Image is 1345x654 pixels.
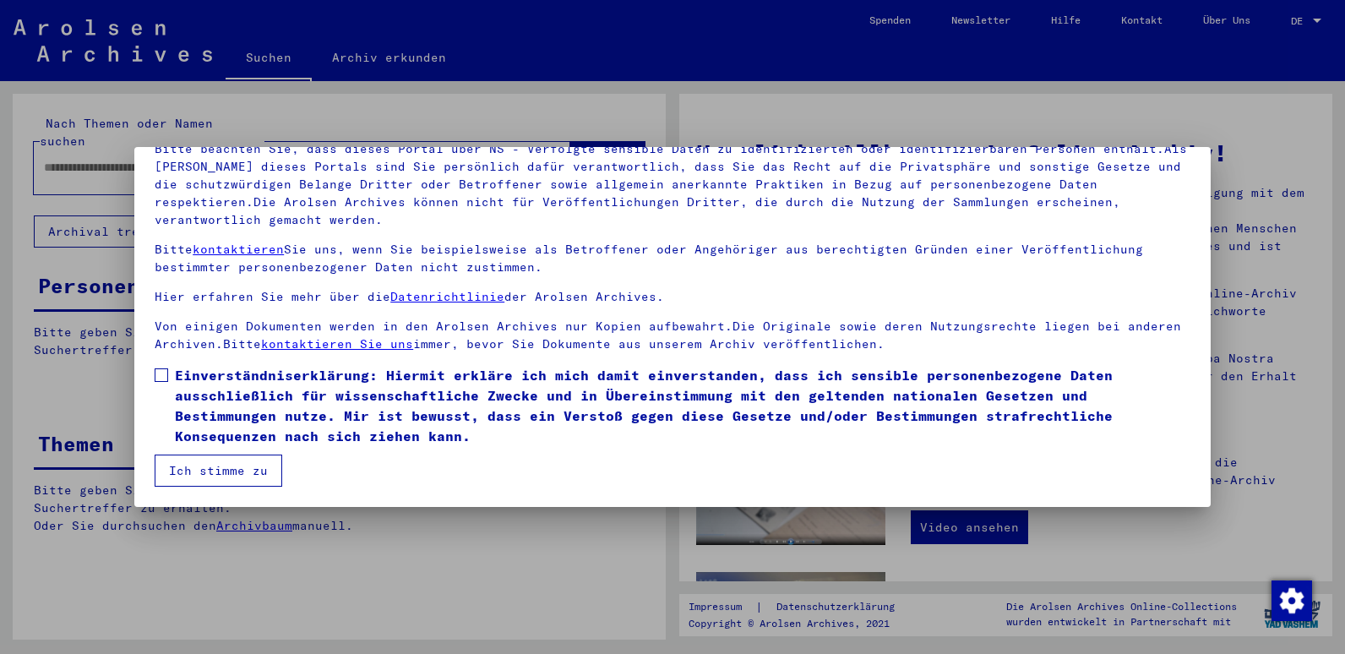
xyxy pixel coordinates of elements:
span: Einverständniserklärung: Hiermit erkläre ich mich damit einverstanden, dass ich sensible personen... [175,365,1190,446]
img: Zustimmung ändern [1271,580,1312,621]
p: Hier erfahren Sie mehr über die der Arolsen Archives. [155,288,1190,306]
a: kontaktieren Sie uns [261,336,413,352]
a: kontaktieren [193,242,284,257]
p: Bitte beachten Sie, dass dieses Portal über NS - Verfolgte sensible Daten zu identifizierten oder... [155,140,1190,229]
a: Datenrichtlinie [390,289,504,304]
p: Von einigen Dokumenten werden in den Arolsen Archives nur Kopien aufbewahrt.Die Originale sowie d... [155,318,1190,353]
button: Ich stimme zu [155,455,282,487]
p: Bitte Sie uns, wenn Sie beispielsweise als Betroffener oder Angehöriger aus berechtigten Gründen ... [155,241,1190,276]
